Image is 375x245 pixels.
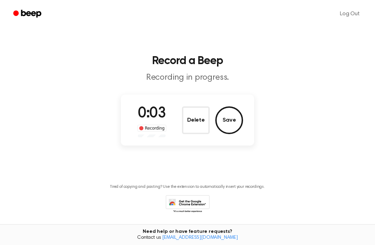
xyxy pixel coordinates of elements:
button: Save Audio Record [215,106,243,134]
div: Recording [137,125,166,132]
span: Contact us [4,235,371,241]
button: Delete Audio Record [182,106,210,134]
h1: Record a Beep [10,55,365,67]
a: [EMAIL_ADDRESS][DOMAIN_NAME] [162,235,238,240]
span: 0:03 [138,106,166,121]
p: Recording in progress. [54,72,321,84]
a: Beep [8,7,48,21]
a: Log Out [333,6,367,22]
p: Tired of copying and pasting? Use the extension to automatically insert your recordings. [110,184,265,190]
